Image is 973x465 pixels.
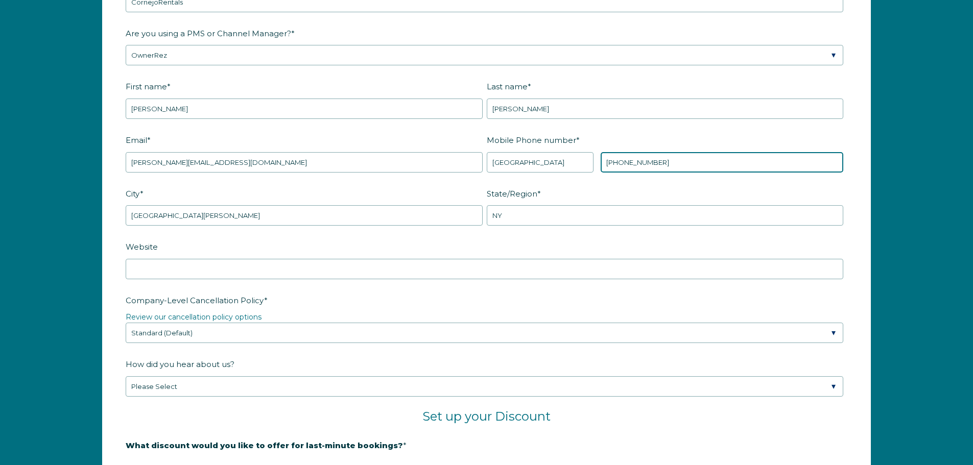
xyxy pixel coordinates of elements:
[126,356,234,372] span: How did you hear about us?
[126,132,147,148] span: Email
[126,239,158,255] span: Website
[126,79,167,94] span: First name
[126,186,140,202] span: City
[487,79,528,94] span: Last name
[126,312,262,322] a: Review our cancellation policy options
[487,132,576,148] span: Mobile Phone number
[126,26,291,41] span: Are you using a PMS or Channel Manager?
[126,292,264,308] span: Company-Level Cancellation Policy
[126,440,403,450] strong: What discount would you like to offer for last-minute bookings?
[422,409,551,424] span: Set up your Discount
[487,186,537,202] span: State/Region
